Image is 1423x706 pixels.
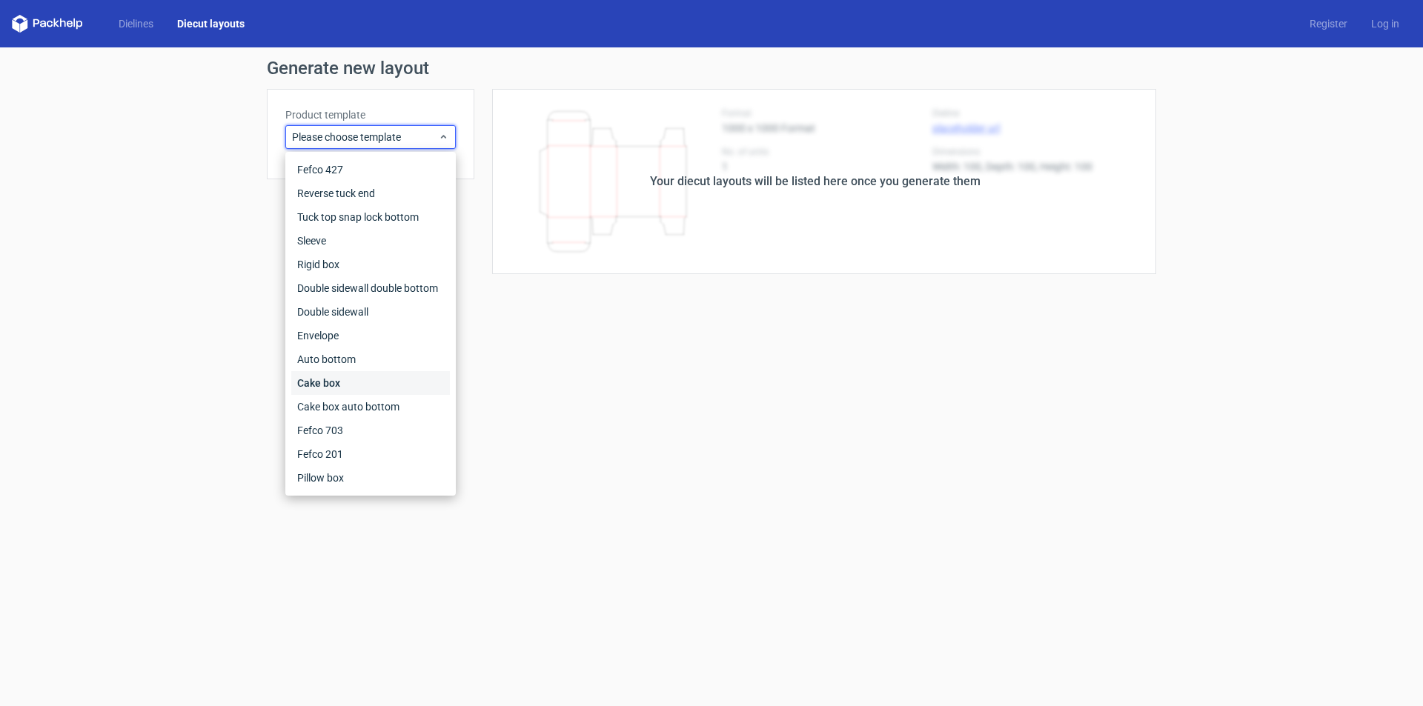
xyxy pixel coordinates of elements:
div: Auto bottom [291,347,450,371]
a: Diecut layouts [165,16,256,31]
div: Pillow box [291,466,450,490]
div: Double sidewall double bottom [291,276,450,300]
span: Please choose template [292,130,438,144]
div: Envelope [291,324,450,347]
div: Cake box [291,371,450,395]
div: Fefco 201 [291,442,450,466]
div: Double sidewall [291,300,450,324]
div: Cake box auto bottom [291,395,450,419]
div: Fefco 703 [291,419,450,442]
a: Register [1298,16,1359,31]
div: Your diecut layouts will be listed here once you generate them [650,173,981,190]
div: Sleeve [291,229,450,253]
a: Dielines [107,16,165,31]
label: Product template [285,107,456,122]
div: Reverse tuck end [291,182,450,205]
div: Tuck top snap lock bottom [291,205,450,229]
h1: Generate new layout [267,59,1156,77]
div: Rigid box [291,253,450,276]
a: Log in [1359,16,1411,31]
div: Fefco 427 [291,158,450,182]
